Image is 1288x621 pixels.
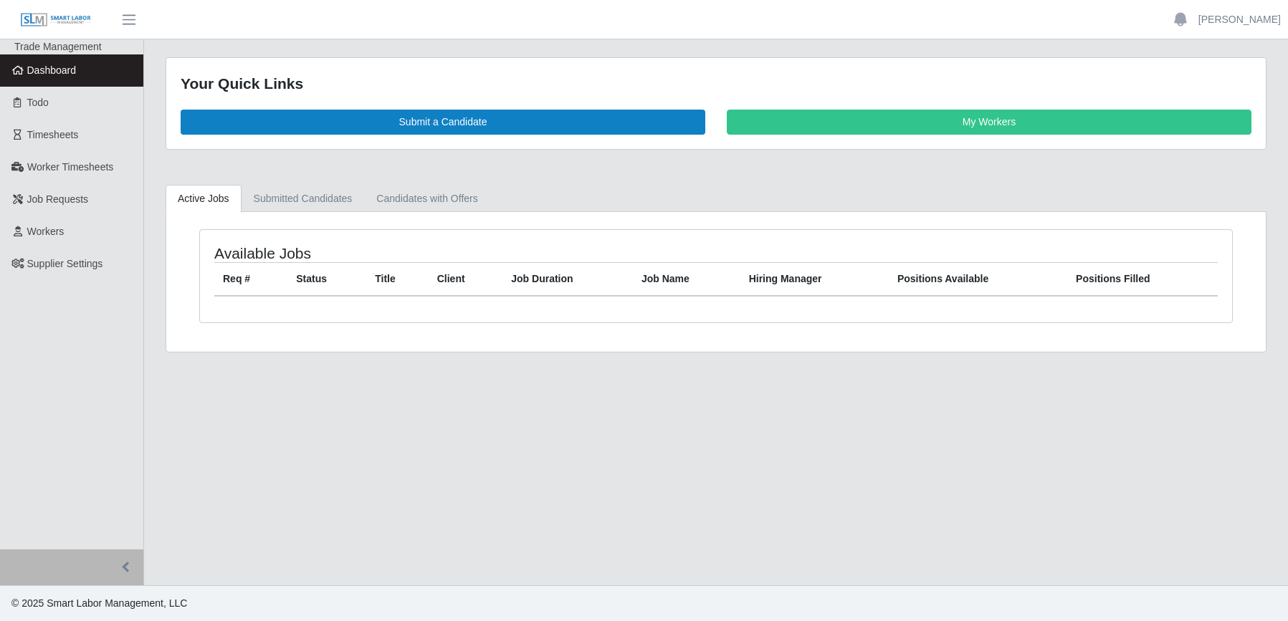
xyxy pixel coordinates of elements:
span: Supplier Settings [27,258,103,269]
span: Workers [27,226,65,237]
a: Active Jobs [166,185,242,213]
th: Title [366,262,428,296]
th: Job Name [633,262,740,296]
span: Dashboard [27,64,77,76]
span: © 2025 Smart Labor Management, LLC [11,597,187,609]
th: Req # [214,262,287,296]
h4: Available Jobs [214,244,620,262]
a: My Workers [727,110,1251,135]
img: SLM Logo [20,12,92,28]
div: Your Quick Links [181,72,1251,95]
a: Submitted Candidates [242,185,365,213]
th: Status [287,262,366,296]
th: Job Duration [502,262,633,296]
span: Trade Management [14,41,102,52]
th: Positions Filled [1067,262,1218,296]
th: Hiring Manager [740,262,889,296]
span: Timesheets [27,129,79,140]
span: Todo [27,97,49,108]
a: Submit a Candidate [181,110,705,135]
a: [PERSON_NAME] [1198,12,1281,27]
span: Job Requests [27,193,89,205]
th: Positions Available [889,262,1067,296]
th: Client [429,262,503,296]
span: Worker Timesheets [27,161,113,173]
a: Candidates with Offers [364,185,490,213]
